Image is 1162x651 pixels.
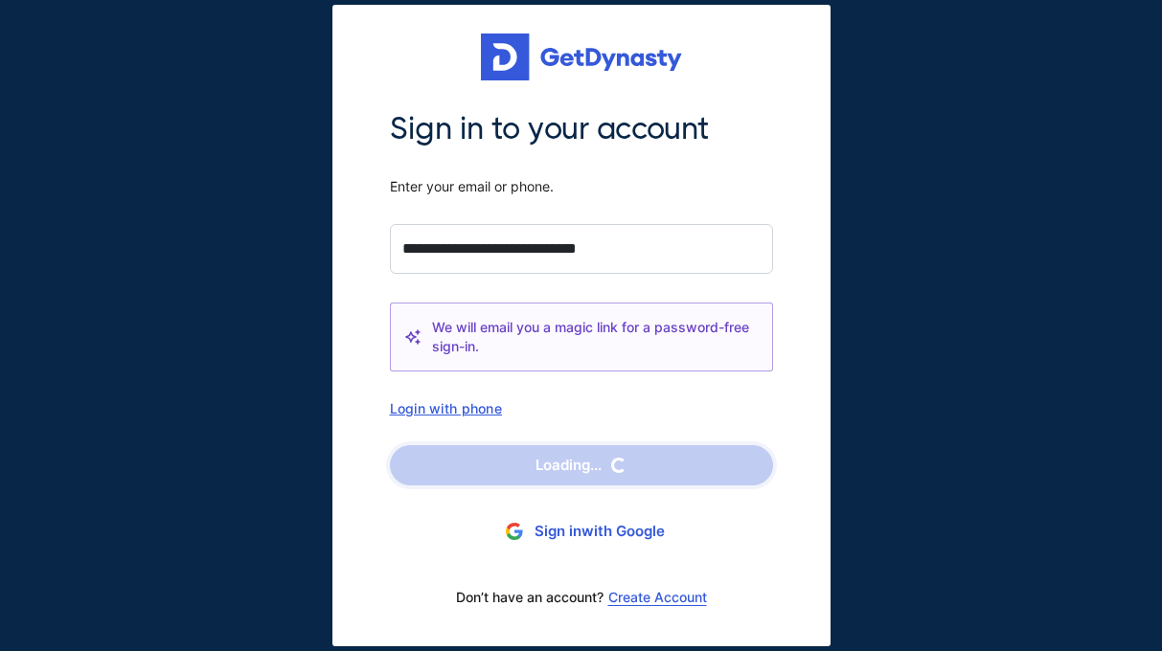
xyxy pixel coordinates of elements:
[481,34,682,81] img: Get started for free with Dynasty Trust Company
[608,590,707,605] a: Create Account
[390,514,773,550] button: Sign inwith Google
[432,318,758,356] span: We will email you a magic link for a password-free sign-in.
[390,400,773,416] div: Login with phone
[390,109,773,149] span: Sign in to your account
[390,577,773,617] div: Don’t have an account?
[390,178,773,195] span: Enter your email or phone.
